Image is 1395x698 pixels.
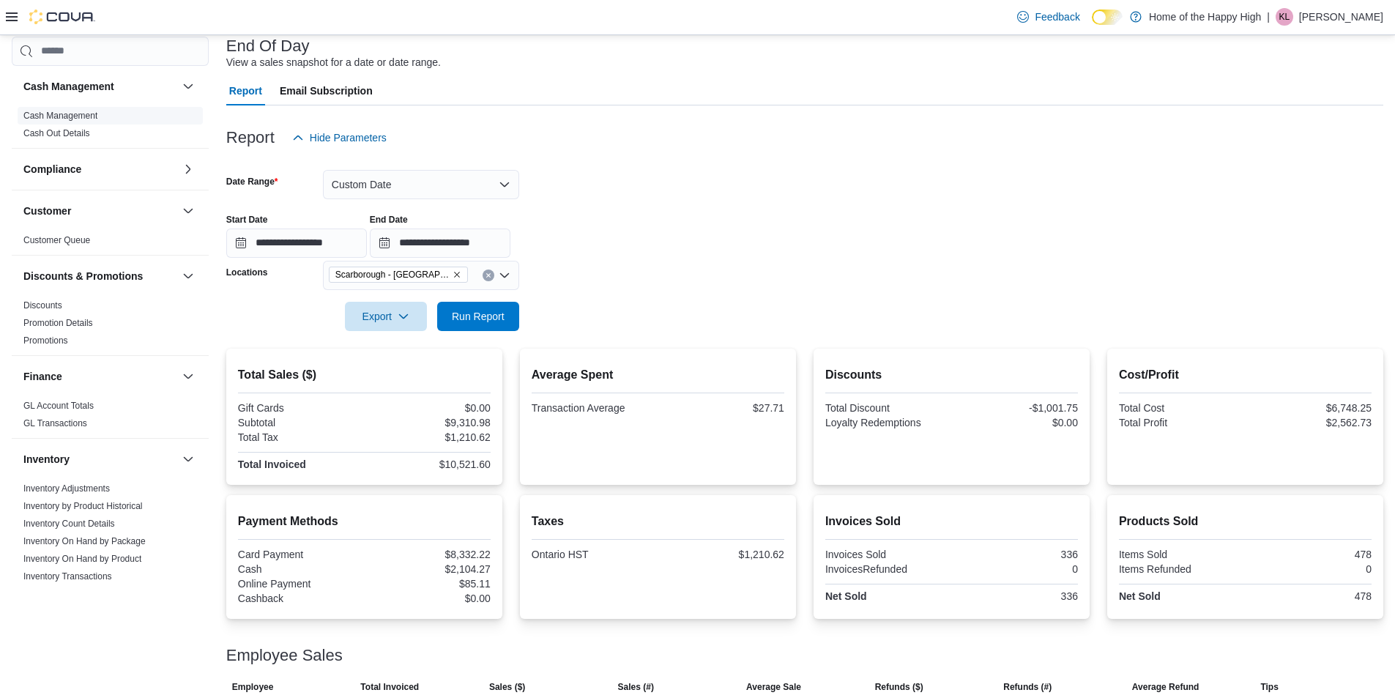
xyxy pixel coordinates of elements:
span: Tips [1260,681,1278,693]
a: GL Transactions [23,418,87,428]
h3: Customer [23,204,71,218]
div: Cash Management [12,107,209,148]
div: Loyalty Redemptions [825,417,949,428]
h2: Invoices Sold [825,513,1078,530]
input: Press the down key to open a popover containing a calendar. [226,229,367,258]
span: Customer Queue [23,234,90,246]
button: Customer [179,202,197,220]
h2: Payment Methods [238,513,491,530]
label: Date Range [226,176,278,188]
span: Run Report [452,309,505,324]
span: Refunds ($) [875,681,923,693]
button: Cash Management [179,78,197,95]
input: Dark Mode [1092,10,1123,25]
strong: Total Invoiced [238,458,306,470]
a: Inventory Adjustments [23,483,110,494]
h2: Taxes [532,513,784,530]
span: Scarborough - [GEOGRAPHIC_DATA] - Fire & Flower [335,267,450,282]
div: $1,210.62 [367,431,491,443]
div: Card Payment [238,549,362,560]
span: Package Details [23,588,87,600]
span: Average Refund [1132,681,1199,693]
div: $6,748.25 [1248,402,1372,414]
button: Export [345,302,427,331]
span: Inventory Transactions [23,571,112,582]
div: Cash [238,563,362,575]
h3: Cash Management [23,79,114,94]
a: Inventory On Hand by Package [23,536,146,546]
a: Inventory by Product Historical [23,501,143,511]
a: Promotion Details [23,318,93,328]
h3: Finance [23,369,62,384]
span: Sales (#) [618,681,654,693]
div: -$1,001.75 [954,402,1078,414]
span: Feedback [1035,10,1079,24]
p: Home of the Happy High [1149,8,1261,26]
div: $8,332.22 [367,549,491,560]
span: Report [229,76,262,105]
span: Promotions [23,335,68,346]
div: Transaction Average [532,402,655,414]
span: Total Invoiced [360,681,419,693]
button: Clear input [483,270,494,281]
div: Finance [12,397,209,438]
h3: Compliance [23,162,81,177]
button: Custom Date [323,170,519,199]
div: $9,310.98 [367,417,491,428]
button: Run Report [437,302,519,331]
div: Subtotal [238,417,362,428]
a: Feedback [1011,2,1085,31]
button: Inventory [23,452,176,467]
div: Total Discount [825,402,949,414]
input: Press the down key to open a popover containing a calendar. [370,229,510,258]
button: Open list of options [499,270,510,281]
button: Discounts & Promotions [179,267,197,285]
span: GL Transactions [23,417,87,429]
div: Items Refunded [1119,563,1243,575]
h2: Products Sold [1119,513,1372,530]
div: View a sales snapshot for a date or date range. [226,55,441,70]
button: Compliance [179,160,197,178]
h2: Cost/Profit [1119,366,1372,384]
span: Cash Out Details [23,127,90,139]
span: Cash Management [23,110,97,122]
div: Ontario HST [532,549,655,560]
div: Online Payment [238,578,362,590]
a: Discounts [23,300,62,311]
a: Inventory Count Details [23,519,115,529]
button: Cash Management [23,79,176,94]
div: $27.71 [661,402,784,414]
div: $2,562.73 [1248,417,1372,428]
div: Items Sold [1119,549,1243,560]
span: Inventory by Product Historical [23,500,143,512]
span: Discounts [23,300,62,311]
h3: Report [226,129,275,146]
a: Cash Out Details [23,128,90,138]
div: Total Tax [238,431,362,443]
span: Hide Parameters [310,130,387,145]
div: $85.11 [367,578,491,590]
h3: End Of Day [226,37,310,55]
span: Employee [232,681,274,693]
button: Remove Scarborough - Morningside Crossing - Fire & Flower from selection in this group [453,270,461,279]
div: Total Cost [1119,402,1243,414]
div: 336 [954,590,1078,602]
button: Customer [23,204,176,218]
strong: Net Sold [825,590,867,602]
a: Customer Queue [23,235,90,245]
div: Kiera Laughton [1276,8,1293,26]
img: Cova [29,10,95,24]
div: Inventory [12,480,209,697]
div: 478 [1248,549,1372,560]
div: $0.00 [954,417,1078,428]
a: GL Account Totals [23,401,94,411]
div: $1,210.62 [661,549,784,560]
div: 336 [954,549,1078,560]
div: Invoices Sold [825,549,949,560]
span: GL Account Totals [23,400,94,412]
button: Hide Parameters [286,123,393,152]
label: Locations [226,267,268,278]
span: Scarborough - Morningside Crossing - Fire & Flower [329,267,468,283]
span: Email Subscription [280,76,373,105]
